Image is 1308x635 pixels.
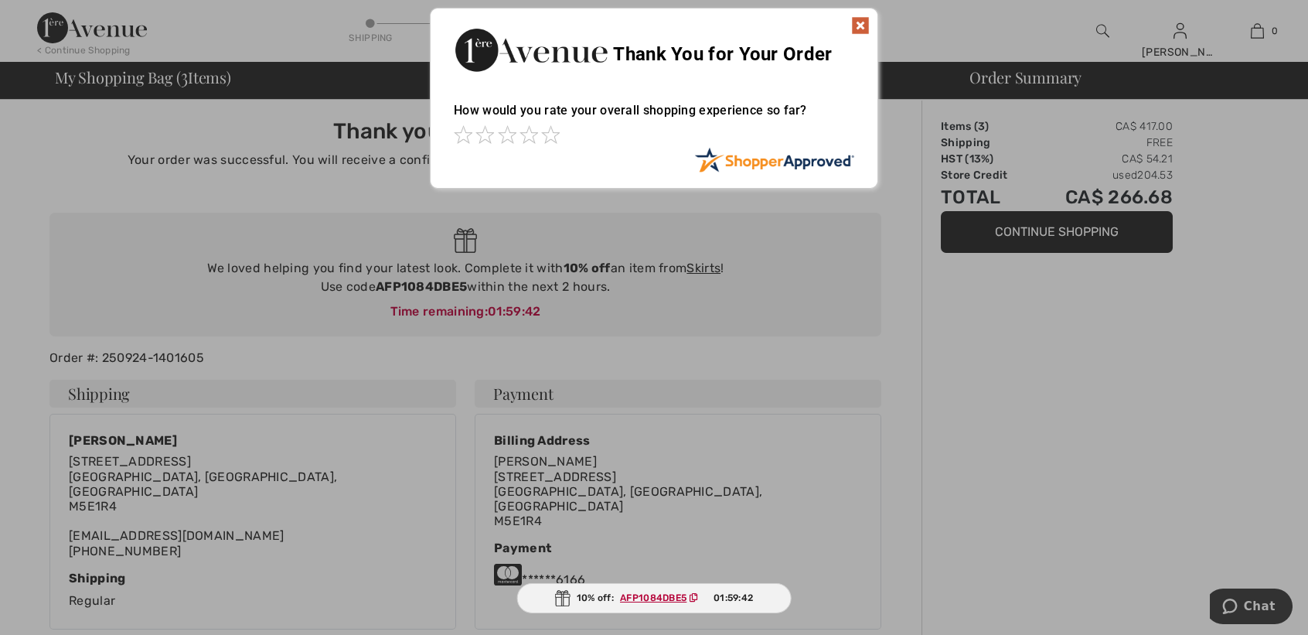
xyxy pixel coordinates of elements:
[454,24,608,76] img: Thank You for Your Order
[517,583,792,613] div: 10% off:
[34,11,66,25] span: Chat
[454,87,854,147] div: How would you rate your overall shopping experience so far?
[851,16,870,35] img: x
[613,43,832,65] span: Thank You for Your Order
[714,591,753,605] span: 01:59:42
[620,592,686,603] ins: AFP1084DBE5
[555,590,571,606] img: Gift.svg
